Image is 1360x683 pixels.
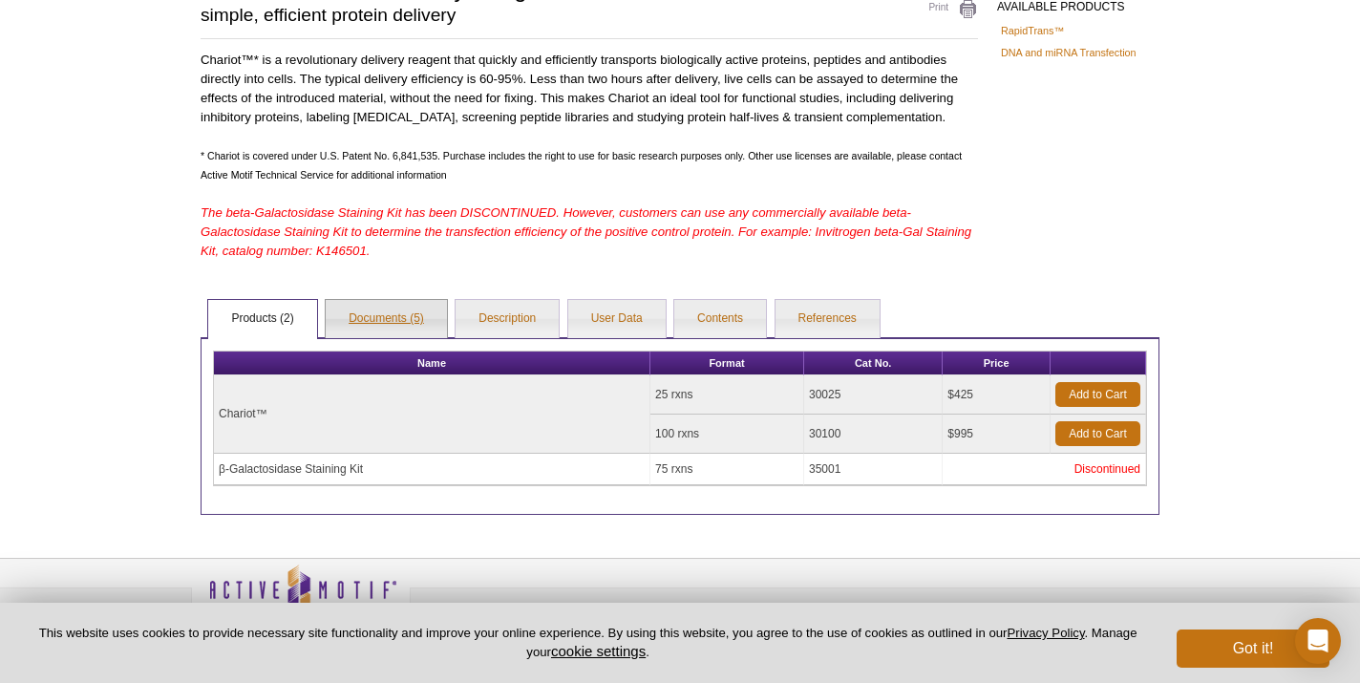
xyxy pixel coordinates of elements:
[214,375,650,454] td: Chariot™
[804,352,943,375] th: Cat No.
[650,375,804,415] td: 25 rxns
[1007,626,1084,640] a: Privacy Policy
[943,415,1051,454] td: $995
[214,454,650,485] td: β-Galactosidase Staining Kit
[326,300,447,338] a: Documents (5)
[955,592,1098,634] table: Click to Verify - This site chose Symantec SSL for secure e-commerce and confidential communicati...
[650,352,804,375] th: Format
[804,375,943,415] td: 30025
[201,7,887,24] h2: simple, efficient protein delivery
[1001,22,1064,39] a: RapidTrans™
[201,150,962,181] span: * Chariot is covered under U.S. Patent No. 6,841,535. Purchase includes the right to use for basi...
[1001,44,1137,61] a: DNA and miRNA Transfection
[1295,618,1341,664] div: Open Intercom Messenger
[201,205,971,258] span: The beta-Galactosidase Staining Kit has been DISCONTINUED. However, customers can use any commerc...
[1177,630,1329,668] button: Got it!
[214,352,650,375] th: Name
[568,300,666,338] a: User Data
[943,454,1146,485] td: Discontinued
[1055,382,1140,407] a: Add to Cart
[456,300,559,338] a: Description
[31,625,1145,661] p: This website uses cookies to provide necessary site functionality and improve your online experie...
[650,454,804,485] td: 75 rxns
[804,454,943,485] td: 35001
[776,300,880,338] a: References
[191,559,411,636] img: Active Motif,
[208,300,316,338] a: Products (2)
[650,415,804,454] td: 100 rxns
[804,415,943,454] td: 30100
[201,51,978,127] p: Chariot™* is a revolutionary delivery reagent that quickly and efficiently transports biologicall...
[1055,421,1140,446] a: Add to Cart
[943,375,1051,415] td: $425
[674,300,766,338] a: Contents
[943,352,1051,375] th: Price
[551,643,646,659] button: cookie settings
